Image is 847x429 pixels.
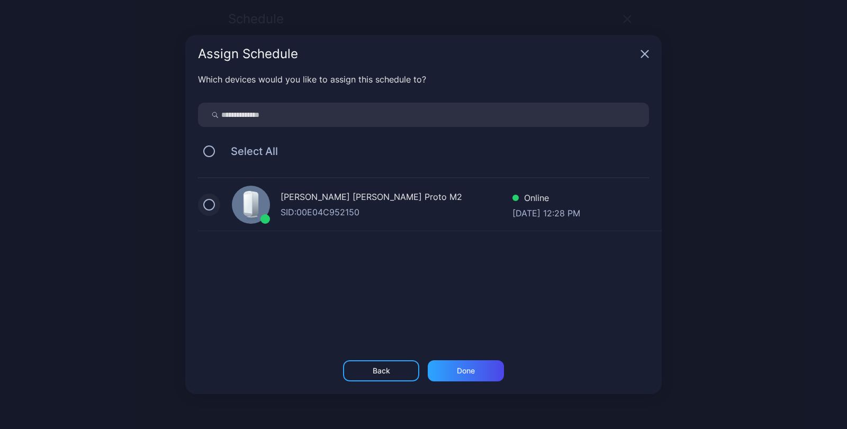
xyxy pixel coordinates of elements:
[428,360,504,381] button: Done
[373,367,390,375] div: Back
[512,191,580,207] div: Online
[343,360,419,381] button: Back
[281,190,512,206] div: [PERSON_NAME] [PERSON_NAME] Proto M2
[198,73,649,86] div: Which devices would you like to assign this schedule to?
[457,367,475,375] div: Done
[512,207,580,217] div: [DATE] 12:28 PM
[281,206,512,218] div: SID: 00E04C952150
[220,145,278,158] span: Select All
[198,48,636,60] div: Assign Schedule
